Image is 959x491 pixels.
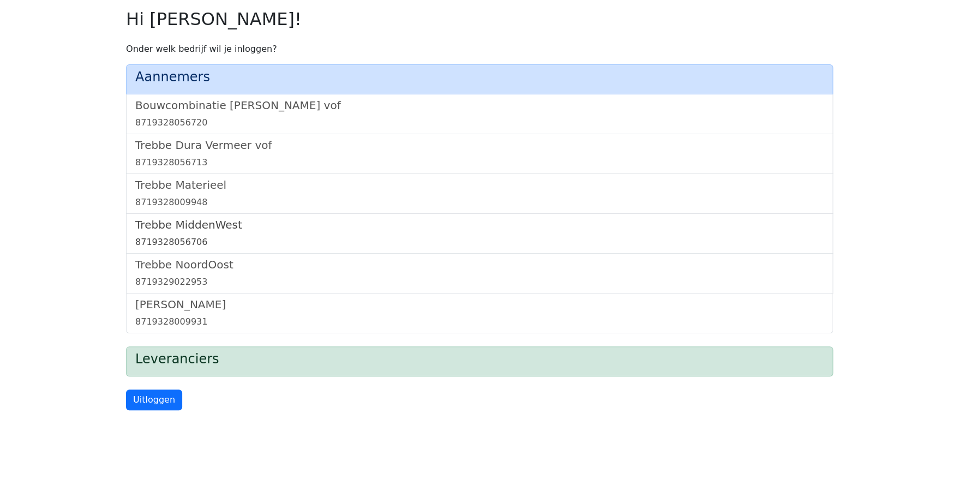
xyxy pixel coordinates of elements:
[126,390,182,410] a: Uitloggen
[135,139,824,169] a: Trebbe Dura Vermeer vof8719328056713
[126,9,833,29] h2: Hi [PERSON_NAME]!
[135,178,824,191] h5: Trebbe Materieel
[135,276,824,289] div: 8719329022953
[135,218,824,231] h5: Trebbe MiddenWest
[126,43,833,56] p: Onder welk bedrijf wil je inloggen?
[135,99,824,112] h5: Bouwcombinatie [PERSON_NAME] vof
[135,315,824,328] div: 8719328009931
[135,156,824,169] div: 8719328056713
[135,298,824,311] h5: [PERSON_NAME]
[135,69,824,85] h4: Aannemers
[135,99,824,129] a: Bouwcombinatie [PERSON_NAME] vof8719328056720
[135,236,824,249] div: 8719328056706
[135,298,824,328] a: [PERSON_NAME]8719328009931
[135,258,824,271] h5: Trebbe NoordOost
[135,116,824,129] div: 8719328056720
[135,196,824,209] div: 8719328009948
[135,218,824,249] a: Trebbe MiddenWest8719328056706
[135,258,824,289] a: Trebbe NoordOost8719329022953
[135,351,824,367] h4: Leveranciers
[135,178,824,209] a: Trebbe Materieel8719328009948
[135,139,824,152] h5: Trebbe Dura Vermeer vof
